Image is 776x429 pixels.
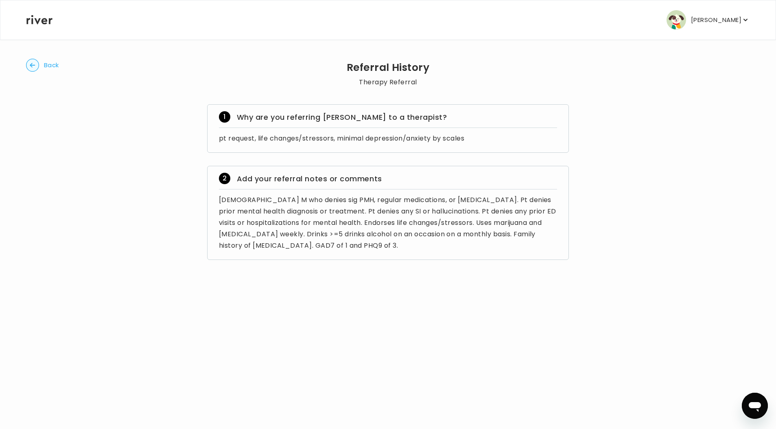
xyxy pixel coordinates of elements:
p: [PERSON_NAME] [691,14,741,26]
p: Why are you referring [PERSON_NAME] to a therapist? [237,112,447,123]
div: [DEMOGRAPHIC_DATA] M who denies sig PMH, regular medications, or [MEDICAL_DATA]. Pt denies prior ... [219,194,557,251]
p: Add your referral notes or comments [237,173,382,184]
p: Therapy Referral [347,77,430,88]
span: 2 [219,173,230,184]
h2: Referral History [347,62,430,73]
div: pt request, life changes/stressors, minimal depression/anxiety by scales [219,133,557,144]
img: user avatar [667,10,686,30]
button: Back [26,59,59,72]
button: user avatar[PERSON_NAME] [667,10,750,30]
span: Back [44,59,59,71]
iframe: Button to launch messaging window [742,393,768,419]
span: 1 [219,111,230,123]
